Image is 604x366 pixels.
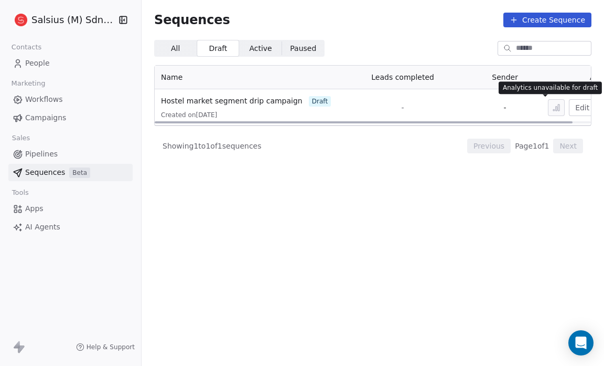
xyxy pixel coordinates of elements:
span: Sales [7,130,35,146]
span: Sequences [154,13,230,27]
span: People [25,58,50,69]
button: Edit [569,99,596,116]
span: Salsius (M) Sdn Bhd [31,13,116,27]
span: - [402,102,404,113]
a: Workflows [8,91,133,108]
span: Contacts [7,39,46,55]
span: Hostel market segment drip campaign [161,97,303,105]
button: Next [553,139,583,153]
a: SequencesBeta [8,164,133,181]
span: Beta [69,168,90,178]
span: Created on [DATE] [161,111,217,119]
span: Showing 1 to 1 of 1 sequences [163,141,262,151]
span: Workflows [25,94,63,105]
span: Campaigns [25,112,66,123]
span: Pipelines [25,149,58,160]
button: Create Sequence [503,13,591,27]
span: Tools [7,185,33,201]
span: All [171,43,180,54]
a: Hostel market segment drip campaign [161,96,303,107]
a: AI Agents [8,218,133,236]
a: Help & Support [76,343,135,351]
span: Page 1 of 1 [515,141,549,151]
img: logo%20salsius.png [15,14,27,26]
a: People [8,55,133,72]
a: Campaigns [8,109,133,127]
span: Help & Support [87,343,135,351]
button: Salsius (M) Sdn Bhd [13,11,112,29]
a: Apps [8,200,133,217]
span: Sequences [25,167,65,178]
span: Marketing [7,76,50,91]
span: Apps [25,203,44,214]
span: Leads completed [371,73,434,81]
div: Open Intercom Messenger [568,330,594,355]
span: Active [249,43,272,54]
a: Pipelines [8,145,133,163]
span: Sender [492,73,518,81]
p: Analytics unavailable for draft [503,83,598,92]
span: AI Agents [25,222,60,233]
span: Paused [290,43,316,54]
span: - [504,103,506,112]
span: Name [161,73,182,81]
button: Previous [467,139,511,153]
span: draft [309,96,331,107]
